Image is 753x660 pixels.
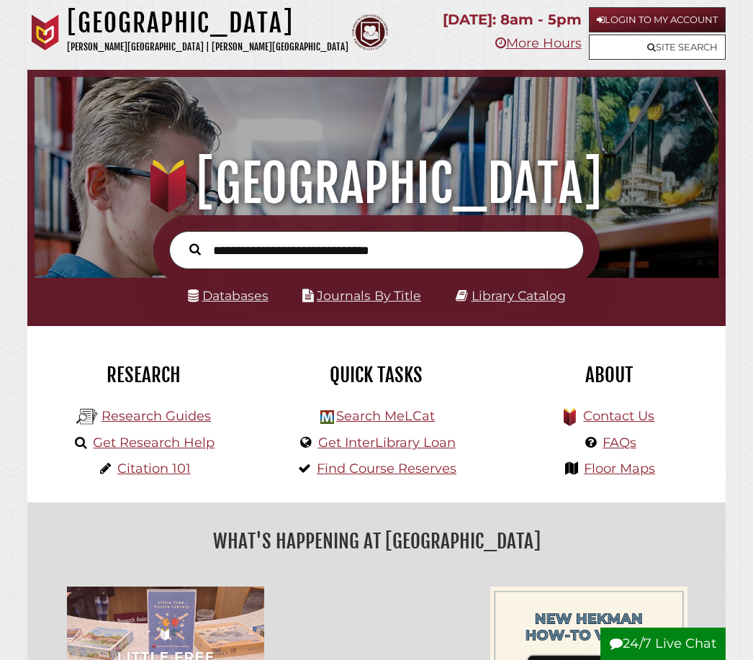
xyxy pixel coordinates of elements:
[46,152,708,215] h1: [GEOGRAPHIC_DATA]
[317,288,421,303] a: Journals By Title
[102,408,211,424] a: Research Guides
[336,408,435,424] a: Search MeLCat
[67,7,348,39] h1: [GEOGRAPHIC_DATA]
[504,363,715,387] h2: About
[320,410,334,424] img: Hekman Library Logo
[317,461,456,476] a: Find Course Reserves
[189,243,201,256] i: Search
[589,7,726,32] a: Login to My Account
[584,461,655,476] a: Floor Maps
[93,435,215,451] a: Get Research Help
[76,406,98,428] img: Hekman Library Logo
[182,240,208,258] button: Search
[67,39,348,55] p: [PERSON_NAME][GEOGRAPHIC_DATA] | [PERSON_NAME][GEOGRAPHIC_DATA]
[318,435,456,451] a: Get InterLibrary Loan
[38,525,715,558] h2: What's Happening at [GEOGRAPHIC_DATA]
[188,288,269,303] a: Databases
[443,7,582,32] p: [DATE]: 8am - 5pm
[589,35,726,60] a: Site Search
[472,288,566,303] a: Library Catalog
[352,14,388,50] img: Calvin Theological Seminary
[38,363,249,387] h2: Research
[27,14,63,50] img: Calvin University
[271,363,482,387] h2: Quick Tasks
[603,435,636,451] a: FAQs
[495,35,582,51] a: More Hours
[117,461,191,476] a: Citation 101
[583,408,654,424] a: Contact Us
